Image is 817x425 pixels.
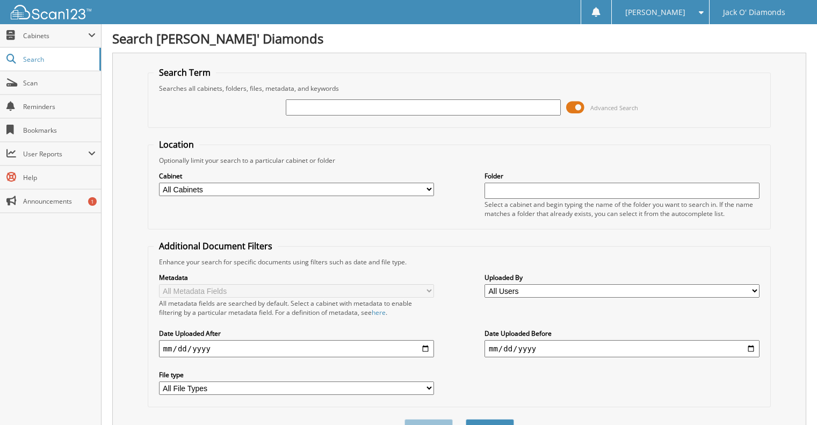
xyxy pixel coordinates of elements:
legend: Additional Document Filters [154,240,278,252]
div: All metadata fields are searched by default. Select a cabinet with metadata to enable filtering b... [159,299,434,317]
div: Enhance your search for specific documents using filters such as date and file type. [154,257,765,266]
label: Cabinet [159,171,434,181]
span: Jack O' Diamonds [723,9,785,16]
span: Announcements [23,197,96,206]
label: Date Uploaded After [159,329,434,338]
span: Advanced Search [590,104,638,112]
span: Help [23,173,96,182]
input: start [159,340,434,357]
span: Reminders [23,102,96,111]
input: end [485,340,760,357]
h1: Search [PERSON_NAME]' Diamonds [112,30,806,47]
span: Cabinets [23,31,88,40]
label: Folder [485,171,760,181]
legend: Location [154,139,199,150]
a: here [372,308,386,317]
div: Searches all cabinets, folders, files, metadata, and keywords [154,84,765,93]
legend: Search Term [154,67,216,78]
label: Date Uploaded Before [485,329,760,338]
label: Metadata [159,273,434,282]
div: 1 [88,197,97,206]
span: Search [23,55,94,64]
div: Optionally limit your search to a particular cabinet or folder [154,156,765,165]
div: Select a cabinet and begin typing the name of the folder you want to search in. If the name match... [485,200,760,218]
label: Uploaded By [485,273,760,282]
span: Scan [23,78,96,88]
span: Bookmarks [23,126,96,135]
label: File type [159,370,434,379]
img: scan123-logo-white.svg [11,5,91,19]
span: [PERSON_NAME] [625,9,685,16]
span: User Reports [23,149,88,159]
